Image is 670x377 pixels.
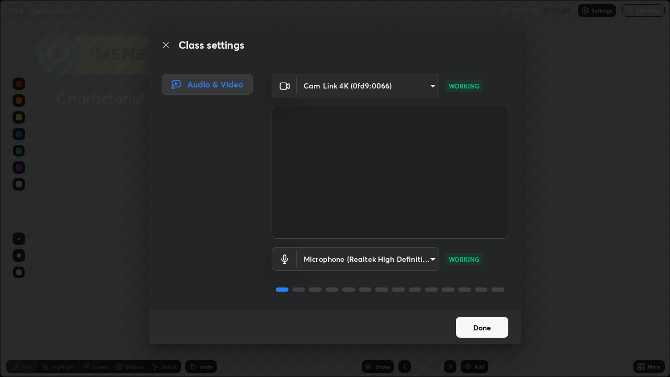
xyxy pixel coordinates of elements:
p: WORKING [449,254,479,264]
h2: Class settings [178,37,244,53]
div: Audio & Video [162,74,253,95]
div: Cam Link 4K (0fd9:0066) [297,74,439,97]
button: Done [456,317,508,338]
p: WORKING [449,81,479,91]
div: Cam Link 4K (0fd9:0066) [297,247,439,271]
